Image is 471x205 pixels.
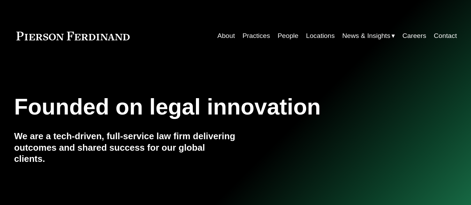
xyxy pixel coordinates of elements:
span: News & Insights [342,30,390,42]
a: Locations [306,29,335,42]
a: folder dropdown [342,29,395,42]
h4: We are a tech-driven, full-service law firm delivering outcomes and shared success for our global... [14,131,236,165]
a: Practices [242,29,270,42]
h1: Founded on legal innovation [14,94,383,120]
a: People [278,29,298,42]
a: About [218,29,235,42]
a: Contact [434,29,457,42]
a: Careers [402,29,426,42]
